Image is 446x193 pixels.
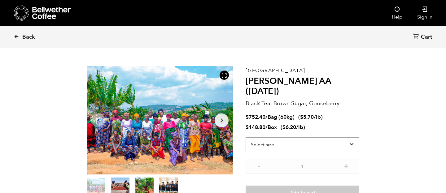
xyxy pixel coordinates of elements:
[282,124,296,131] bdi: 6.20
[265,114,268,121] span: /
[246,114,249,121] span: $
[342,163,350,169] button: +
[246,99,359,108] p: Black Tea, Brown Sugar, Gooseberry
[282,124,286,131] span: $
[314,114,321,121] span: /lb
[268,124,277,131] span: Box
[421,33,432,41] span: Cart
[265,124,268,131] span: /
[246,114,265,121] bdi: 752.40
[300,114,314,121] bdi: 5.70
[246,124,265,131] bdi: 148.80
[268,114,295,121] span: Bag (60kg)
[246,124,249,131] span: $
[298,114,323,121] span: ( )
[281,124,305,131] span: ( )
[22,33,35,41] span: Back
[296,124,303,131] span: /lb
[413,33,434,41] a: Cart
[300,114,303,121] span: $
[255,163,263,169] button: -
[246,76,359,97] h2: [PERSON_NAME] AA ([DATE])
